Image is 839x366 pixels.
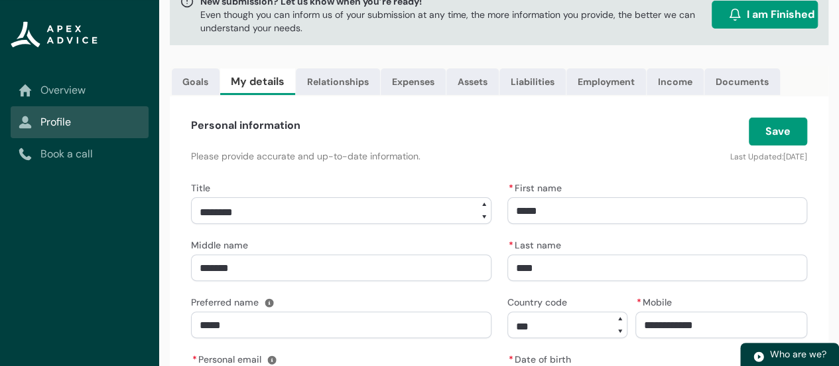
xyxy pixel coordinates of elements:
[747,7,814,23] span: I am Finished
[191,236,253,252] label: Middle name
[783,151,807,162] lightning-formatted-date-time: [DATE]
[509,353,513,365] abbr: required
[19,114,141,130] a: Profile
[191,118,300,134] h4: Personal information
[507,236,566,252] label: Last name
[509,239,513,251] abbr: required
[19,82,141,98] a: Overview
[192,353,197,365] abbr: required
[753,351,765,363] img: play.svg
[647,68,704,95] a: Income
[712,1,818,29] button: I am Finished
[191,149,596,163] p: Please provide accurate and up-to-date information.
[499,68,566,95] a: Liabilities
[730,151,783,162] lightning-formatted-text: Last Updated:
[770,348,826,360] span: Who are we?
[749,118,807,145] button: Save
[381,68,446,95] a: Expenses
[191,350,267,366] label: Personal email
[637,296,641,308] abbr: required
[11,74,149,170] nav: Sub page
[200,8,706,35] p: Even though you can inform us of your submission at any time, the more information you provide, t...
[507,179,567,195] label: First name
[507,296,567,308] span: Country code
[728,8,742,21] img: alarm.svg
[704,68,780,95] a: Documents
[446,68,499,95] a: Assets
[191,182,210,194] span: Title
[507,350,576,366] label: Date of birth
[296,68,380,95] a: Relationships
[566,68,646,95] a: Employment
[172,68,220,95] a: Goals
[509,182,513,194] abbr: required
[11,21,97,48] img: Apex Advice Group
[220,68,295,95] a: My details
[191,293,264,309] label: Preferred name
[19,146,141,162] a: Book a call
[635,293,677,309] label: Mobile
